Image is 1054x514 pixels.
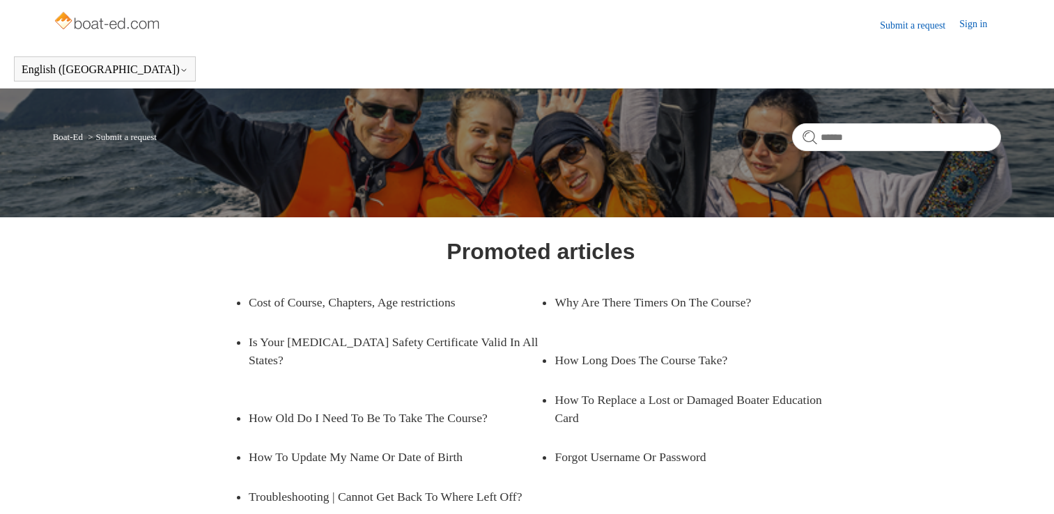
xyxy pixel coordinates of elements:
[447,235,635,268] h1: Promoted articles
[1007,467,1044,504] div: Live chat
[555,380,847,438] a: How To Replace a Lost or Damaged Boater Education Card
[249,398,520,437] a: How Old Do I Need To Be To Take The Course?
[53,8,164,36] img: Boat-Ed Help Center home page
[880,18,959,33] a: Submit a request
[249,322,541,380] a: Is Your [MEDICAL_DATA] Safety Certificate Valid In All States?
[249,437,520,476] a: How To Update My Name Or Date of Birth
[249,283,520,322] a: Cost of Course, Chapters, Age restrictions
[959,17,1001,33] a: Sign in
[53,132,86,142] li: Boat-Ed
[22,63,188,76] button: English ([GEOGRAPHIC_DATA])
[85,132,157,142] li: Submit a request
[53,132,83,142] a: Boat-Ed
[555,437,826,476] a: Forgot Username Or Password
[555,283,826,322] a: Why Are There Timers On The Course?
[555,341,826,380] a: How Long Does The Course Take?
[792,123,1001,151] input: Search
